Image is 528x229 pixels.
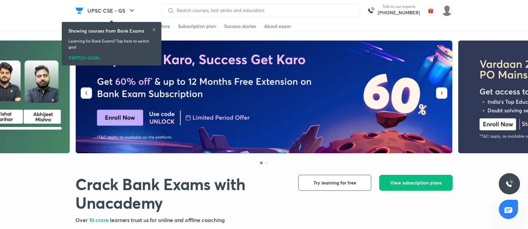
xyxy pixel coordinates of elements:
div: About exam [264,23,291,30]
input: Search courses, test series and educators [174,8,353,13]
button: View subscription plans [379,175,453,191]
a: Store [159,21,170,32]
div: Subscription plan [178,23,216,30]
img: Company Logo [75,7,83,15]
span: Over [75,216,89,223]
img: avatar [425,5,436,16]
span: View subscription plans [390,179,442,186]
button: Try learning for free [298,175,371,191]
div: Success stories [224,23,256,30]
img: call-us [364,4,378,17]
button: UPSC CSE - GS [83,4,140,17]
div: SWITCH GOAL [68,53,155,60]
h1: Crack Bank Exams with Unacademy [75,175,288,212]
img: ttu [505,180,513,188]
a: Subscription plan [178,21,216,32]
a: [PHONE_NUMBER] [378,9,420,16]
div: Store [159,23,170,30]
a: Success stories [224,21,256,32]
span: learners trust us for online and offline coaching [110,216,225,223]
h6: Showing courses from Bank Exams [68,27,144,34]
span: 10 crore [89,216,110,223]
img: Piali K [441,5,453,16]
a: About exam [264,21,291,32]
p: Learning for Bank Exams? Tap here to switch goal [68,38,155,50]
span: Try learning for free [313,179,356,186]
p: Talk to our experts [378,4,420,9]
